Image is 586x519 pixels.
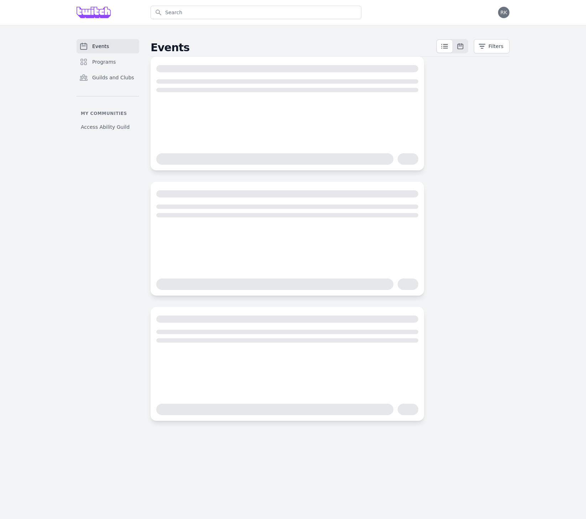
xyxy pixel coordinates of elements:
a: Guilds and Clubs [77,70,139,85]
img: Grove [77,7,111,18]
a: Programs [77,55,139,69]
a: Access Ability Guild [77,121,139,133]
input: Search [151,6,361,19]
button: Filters [474,39,509,53]
h2: Events [151,41,436,54]
span: Programs [92,58,116,65]
span: Events [92,43,109,50]
span: RK [501,10,507,15]
span: Access Ability Guild [81,123,130,131]
nav: Sidebar [77,39,139,133]
p: My communities [77,111,139,116]
span: Guilds and Clubs [92,74,134,81]
a: Events [77,39,139,53]
button: RK [498,7,509,18]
